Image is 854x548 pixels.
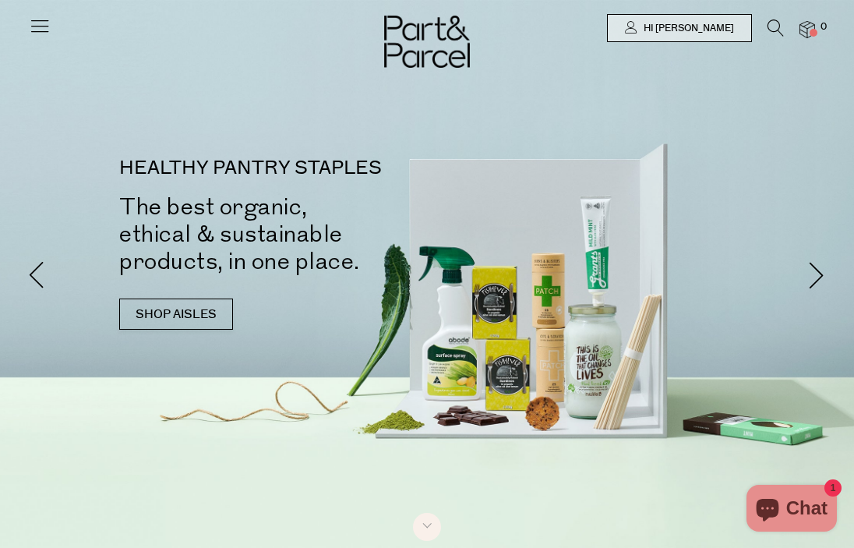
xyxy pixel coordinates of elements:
img: Part&Parcel [384,16,470,68]
a: 0 [799,21,815,37]
a: Hi [PERSON_NAME] [607,14,752,42]
inbox-online-store-chat: Shopify online store chat [742,485,842,536]
span: 0 [817,20,831,34]
p: HEALTHY PANTRY STAPLES [119,159,462,178]
h2: The best organic, ethical & sustainable products, in one place. [119,193,462,275]
a: SHOP AISLES [119,299,233,330]
span: Hi [PERSON_NAME] [640,22,734,35]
